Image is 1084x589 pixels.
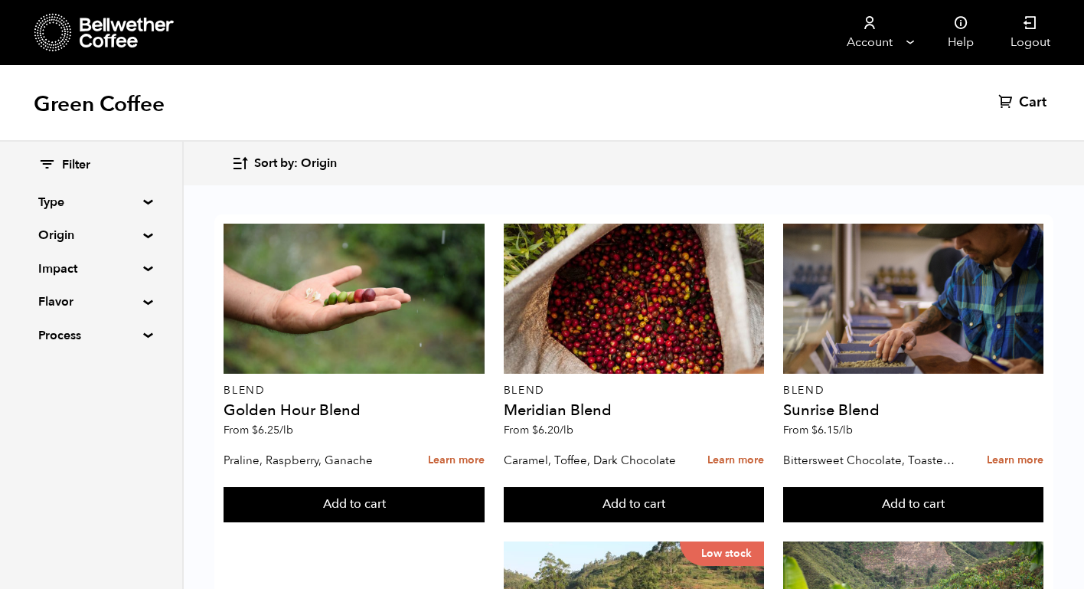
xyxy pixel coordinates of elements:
bdi: 6.15 [811,423,853,437]
span: Sort by: Origin [254,155,337,172]
span: /lb [839,423,853,437]
a: Cart [998,93,1050,112]
p: Low stock [680,542,764,566]
bdi: 6.20 [532,423,573,437]
span: From [504,423,573,437]
p: Caramel, Toffee, Dark Chocolate [504,449,681,472]
h4: Golden Hour Blend [224,403,485,418]
span: Filter [62,157,90,174]
a: Learn more [987,444,1043,477]
h4: Meridian Blend [504,403,765,418]
p: Praline, Raspberry, Ganache [224,449,401,472]
span: Cart [1019,93,1046,112]
h1: Green Coffee [34,90,165,118]
span: /lb [560,423,573,437]
summary: Flavor [38,293,144,311]
summary: Origin [38,226,144,244]
p: Blend [224,385,485,396]
h4: Sunrise Blend [783,403,1044,418]
button: Sort by: Origin [231,146,337,182]
span: $ [252,423,258,437]
summary: Impact [38,260,144,278]
span: $ [811,423,818,437]
span: From [224,423,293,437]
a: Learn more [428,444,485,477]
p: Blend [504,385,765,396]
a: Learn more [707,444,764,477]
span: /lb [279,423,293,437]
span: $ [532,423,538,437]
p: Bittersweet Chocolate, Toasted Marshmallow, Candied Orange, Praline [783,449,961,472]
button: Add to cart [783,487,1044,522]
p: Blend [783,385,1044,396]
summary: Process [38,326,144,345]
button: Add to cart [504,487,765,522]
button: Add to cart [224,487,485,522]
summary: Type [38,193,144,211]
span: From [783,423,853,437]
bdi: 6.25 [252,423,293,437]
